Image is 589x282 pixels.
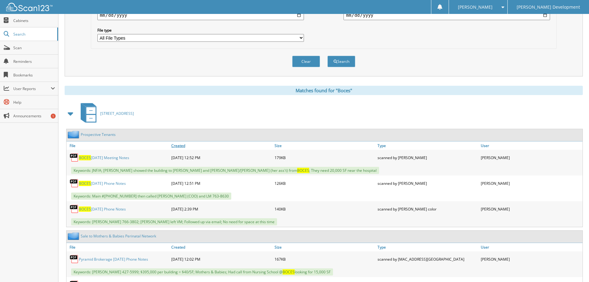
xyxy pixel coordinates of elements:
[170,141,273,150] a: Created
[13,32,54,37] span: Search
[170,253,273,265] div: [DATE] 12:02 PM
[71,193,231,200] span: Keywords: Main #[PHONE_NUMBER] then called [PERSON_NAME] (COO) and LM 763-8630
[13,72,55,78] span: Bookmarks
[273,203,376,215] div: 140KB
[13,45,55,50] span: Scan
[273,243,376,251] a: Size
[97,10,304,20] input: start
[79,181,126,186] a: BOCES[DATE] Phone Notes
[376,151,479,164] div: scanned by [PERSON_NAME]
[376,141,479,150] a: Type
[81,233,156,239] a: Sale to Mothers & Babies Perinatal Network
[97,28,304,33] label: File type
[376,177,479,189] div: scanned by [PERSON_NAME]
[458,5,493,9] span: [PERSON_NAME]
[70,153,79,162] img: PDF.png
[273,141,376,150] a: Size
[79,155,91,160] span: BOCES
[70,179,79,188] img: PDF.png
[273,151,376,164] div: 179KB
[100,111,134,116] span: [STREET_ADDRESS]
[79,257,148,262] a: Pyramid Brokerage [DATE] Phone Notes
[376,243,479,251] a: Type
[292,56,320,67] button: Clear
[344,10,550,20] input: end
[376,203,479,215] div: scanned by [PERSON_NAME] color
[170,151,273,164] div: [DATE] 12:52 PM
[13,86,51,91] span: User Reports
[79,206,126,212] a: BOCES[DATE] Phone Notes
[66,141,170,150] a: File
[283,269,295,275] span: BOCES
[479,243,583,251] a: User
[479,141,583,150] a: User
[479,203,583,215] div: [PERSON_NAME]
[70,204,79,214] img: PDF.png
[376,253,479,265] div: scanned by [MAC_ADDRESS][GEOGRAPHIC_DATA]
[71,268,333,275] span: Keywords: [PERSON_NAME] 427-5999; $395,000 per building = $40/SF; Mothers & Babies; Had call from...
[77,101,134,126] a: [STREET_ADDRESS]
[66,243,170,251] a: File
[70,254,79,264] img: PDF.png
[517,5,580,9] span: [PERSON_NAME] Development
[170,177,273,189] div: [DATE] 12:51 PM
[297,168,309,173] span: BOCES
[170,243,273,251] a: Created
[71,167,379,174] span: Keywords: JNF/A; [PERSON_NAME] showed the building to [PERSON_NAME] and [PERSON_NAME]/[PERSON_NAM...
[79,206,91,212] span: BOCES
[170,203,273,215] div: [DATE] 2:39 PM
[13,18,55,23] span: Cabinets
[65,86,583,95] div: Matches found for "Boces"
[79,155,129,160] a: BOCES[DATE] Meeting Notes
[68,232,81,240] img: folder2.png
[479,151,583,164] div: [PERSON_NAME]
[13,59,55,64] span: Reminders
[13,100,55,105] span: Help
[479,177,583,189] div: [PERSON_NAME]
[71,218,277,225] span: Keywords: [PERSON_NAME] 766-3802; [PERSON_NAME] left VM; Followed up via email; No need for space...
[273,177,376,189] div: 126KB
[79,181,91,186] span: BOCES
[81,132,116,137] a: Prospective Tenants
[51,114,56,119] div: 1
[327,56,355,67] button: Search
[13,113,55,119] span: Announcements
[68,131,81,138] img: folder2.png
[479,253,583,265] div: [PERSON_NAME]
[6,3,53,11] img: scan123-logo-white.svg
[273,253,376,265] div: 167KB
